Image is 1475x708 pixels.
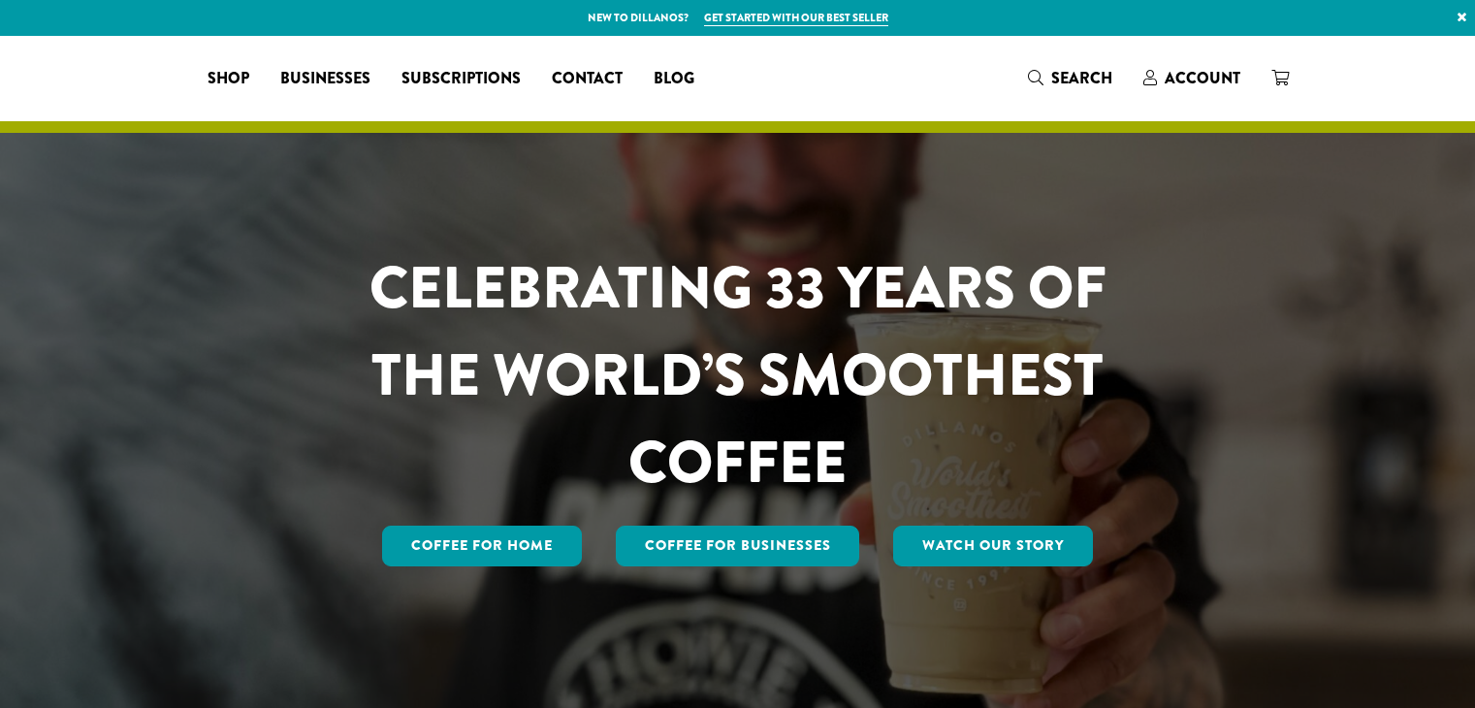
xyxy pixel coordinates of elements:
[704,10,888,26] a: Get started with our best seller
[1051,67,1112,89] span: Search
[382,526,582,566] a: Coffee for Home
[280,67,370,91] span: Businesses
[893,526,1093,566] a: Watch Our Story
[312,244,1164,506] h1: CELEBRATING 33 YEARS OF THE WORLD’S SMOOTHEST COFFEE
[208,67,249,91] span: Shop
[654,67,694,91] span: Blog
[552,67,623,91] span: Contact
[1165,67,1240,89] span: Account
[1012,62,1128,94] a: Search
[401,67,521,91] span: Subscriptions
[616,526,860,566] a: Coffee For Businesses
[192,63,265,94] a: Shop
